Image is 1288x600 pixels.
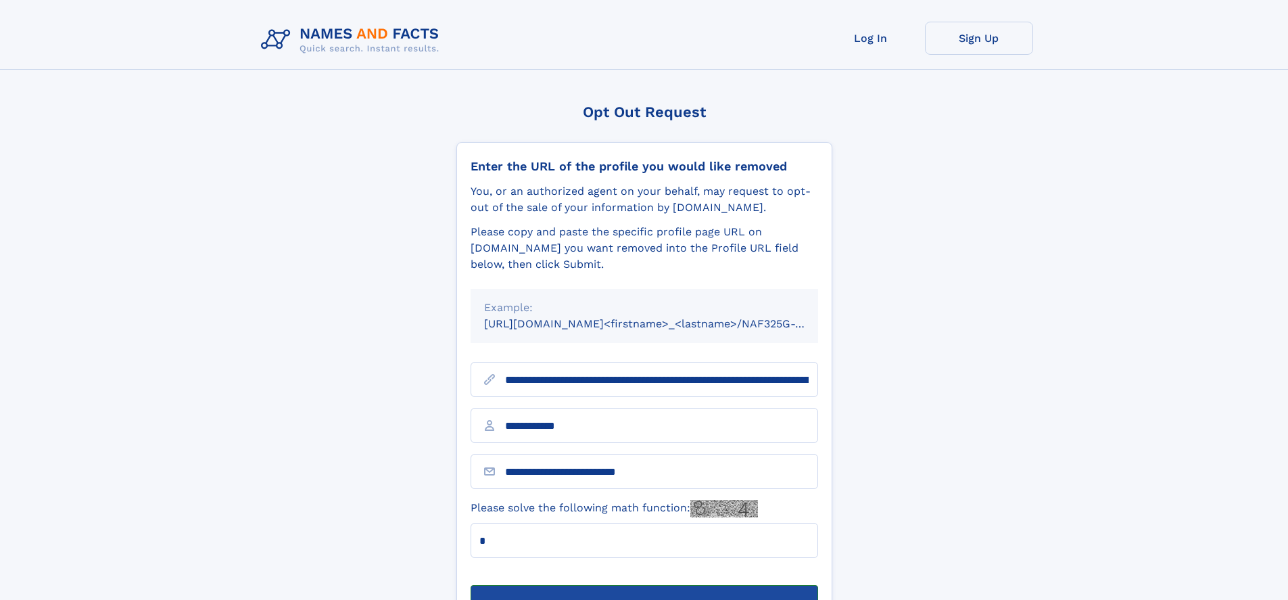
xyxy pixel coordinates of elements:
[456,103,832,120] div: Opt Out Request
[471,224,818,273] div: Please copy and paste the specific profile page URL on [DOMAIN_NAME] you want removed into the Pr...
[256,22,450,58] img: Logo Names and Facts
[471,159,818,174] div: Enter the URL of the profile you would like removed
[471,183,818,216] div: You, or an authorized agent on your behalf, may request to opt-out of the sale of your informatio...
[471,500,758,517] label: Please solve the following math function:
[817,22,925,55] a: Log In
[925,22,1033,55] a: Sign Up
[484,300,805,316] div: Example:
[484,317,844,330] small: [URL][DOMAIN_NAME]<firstname>_<lastname>/NAF325G-xxxxxxxx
